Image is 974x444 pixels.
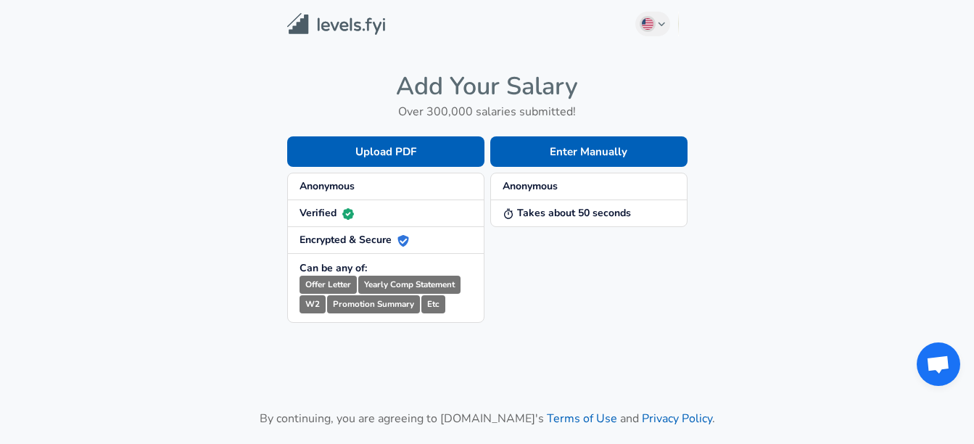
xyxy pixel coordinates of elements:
[503,206,631,220] strong: Takes about 50 seconds
[503,179,558,193] strong: Anonymous
[287,136,484,167] button: Upload PDF
[300,276,357,294] small: Offer Letter
[642,411,712,427] a: Privacy Policy
[327,295,420,313] small: Promotion Summary
[490,136,688,167] button: Enter Manually
[358,276,461,294] small: Yearly Comp Statement
[635,12,670,36] button: English (US)
[421,295,445,313] small: Etc
[300,261,367,275] strong: Can be any of:
[917,342,960,386] div: Open chat
[300,179,355,193] strong: Anonymous
[642,18,653,30] img: English (US)
[300,206,354,220] strong: Verified
[287,102,688,122] h6: Over 300,000 salaries submitted!
[287,13,385,36] img: Levels.fyi
[547,411,617,427] a: Terms of Use
[300,295,326,313] small: W2
[287,71,688,102] h4: Add Your Salary
[300,233,409,247] strong: Encrypted & Secure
